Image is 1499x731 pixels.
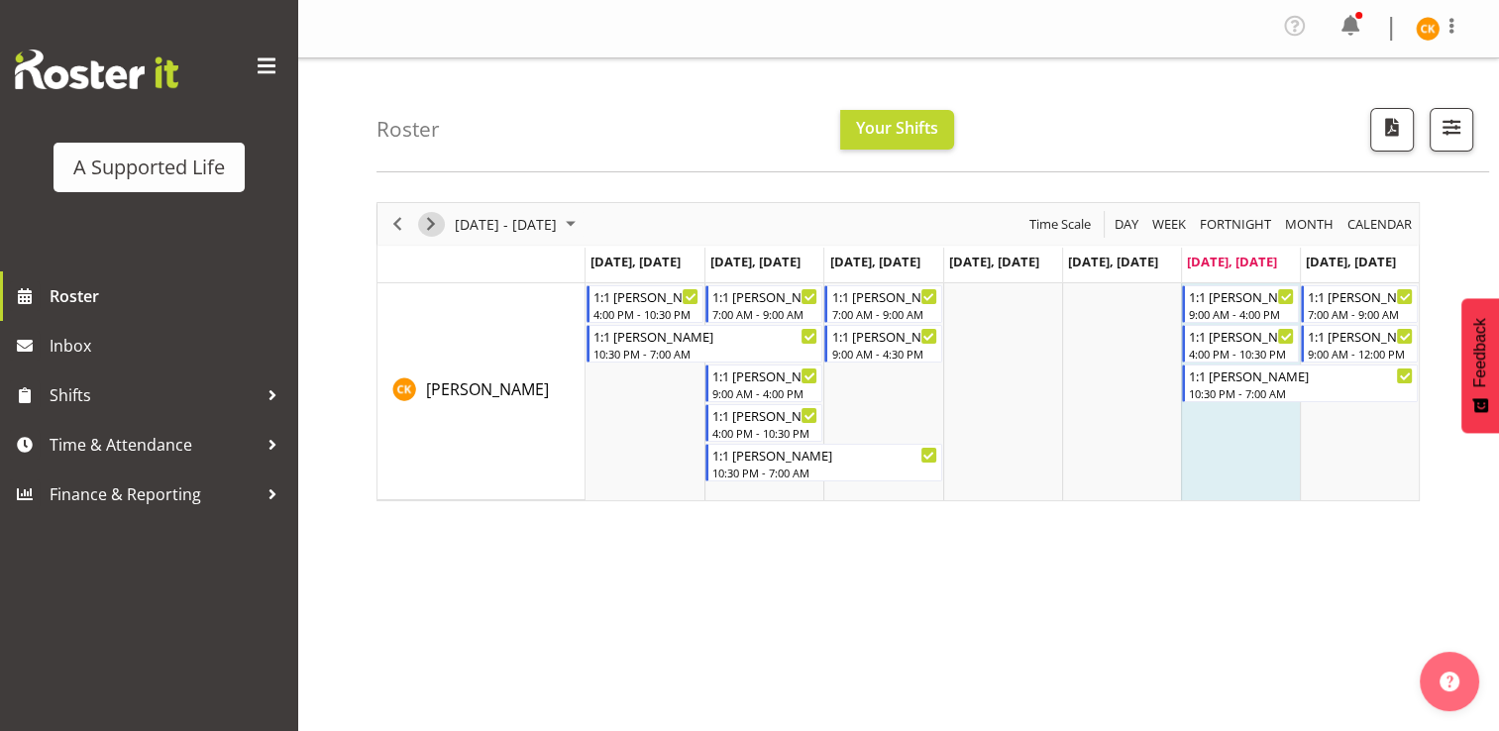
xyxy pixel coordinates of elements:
[1113,212,1140,237] span: Day
[50,430,258,460] span: Time & Attendance
[705,404,822,442] div: Chahat Khanduja"s event - 1:1 Paul Begin From Tuesday, September 2, 2025 at 4:00:00 PM GMT+12:00 ...
[712,306,817,322] div: 7:00 AM - 9:00 AM
[1344,212,1416,237] button: Month
[426,378,549,400] span: [PERSON_NAME]
[50,380,258,410] span: Shifts
[376,202,1420,501] div: Timeline Week of September 6, 2025
[1440,672,1459,691] img: help-xxl-2.png
[1189,306,1294,322] div: 9:00 AM - 4:00 PM
[1189,385,1413,401] div: 10:30 PM - 7:00 AM
[712,465,936,480] div: 10:30 PM - 7:00 AM
[1027,212,1093,237] span: Time Scale
[1301,325,1418,363] div: Chahat Khanduja"s event - 1:1 Paul Begin From Sunday, September 7, 2025 at 9:00:00 AM GMT+12:00 E...
[712,405,817,425] div: 1:1 [PERSON_NAME]
[831,326,936,346] div: 1:1 [PERSON_NAME]
[1187,253,1277,270] span: [DATE], [DATE]
[1182,285,1299,323] div: Chahat Khanduja"s event - 1:1 Paul Begin From Saturday, September 6, 2025 at 9:00:00 AM GMT+12:00...
[1149,212,1190,237] button: Timeline Week
[712,365,817,385] div: 1:1 [PERSON_NAME]
[380,203,414,245] div: Previous
[587,285,703,323] div: Chahat Khanduja"s event - 1:1 Paul Begin From Monday, September 1, 2025 at 4:00:00 PM GMT+12:00 E...
[453,212,559,237] span: [DATE] - [DATE]
[1345,212,1414,237] span: calendar
[1416,17,1440,41] img: chahat-khanduja11505.jpg
[586,283,1419,500] table: Timeline Week of September 6, 2025
[593,306,698,322] div: 4:00 PM - 10:30 PM
[1301,285,1418,323] div: Chahat Khanduja"s event - 1:1 Paul Begin From Sunday, September 7, 2025 at 7:00:00 AM GMT+12:00 E...
[1026,212,1095,237] button: Time Scale
[831,306,936,322] div: 7:00 AM - 9:00 AM
[1150,212,1188,237] span: Week
[712,385,817,401] div: 9:00 AM - 4:00 PM
[829,253,919,270] span: [DATE], [DATE]
[1370,108,1414,152] button: Download a PDF of the roster according to the set date range.
[452,212,585,237] button: September 01 - 07, 2025
[1112,212,1142,237] button: Timeline Day
[1306,253,1396,270] span: [DATE], [DATE]
[50,331,287,361] span: Inbox
[710,253,801,270] span: [DATE], [DATE]
[824,325,941,363] div: Chahat Khanduja"s event - 1:1 Paul Begin From Wednesday, September 3, 2025 at 9:00:00 AM GMT+12:0...
[590,253,681,270] span: [DATE], [DATE]
[384,212,411,237] button: Previous
[50,281,287,311] span: Roster
[376,118,440,141] h4: Roster
[418,212,445,237] button: Next
[587,325,822,363] div: Chahat Khanduja"s event - 1:1 Paul Begin From Monday, September 1, 2025 at 10:30:00 PM GMT+12:00 ...
[50,479,258,509] span: Finance & Reporting
[712,425,817,441] div: 4:00 PM - 10:30 PM
[1308,346,1413,362] div: 9:00 AM - 12:00 PM
[831,286,936,306] div: 1:1 [PERSON_NAME]
[1068,253,1158,270] span: [DATE], [DATE]
[593,326,817,346] div: 1:1 [PERSON_NAME]
[73,153,225,182] div: A Supported Life
[705,365,822,402] div: Chahat Khanduja"s event - 1:1 Paul Begin From Tuesday, September 2, 2025 at 9:00:00 AM GMT+12:00 ...
[712,445,936,465] div: 1:1 [PERSON_NAME]
[414,203,448,245] div: Next
[15,50,178,89] img: Rosterit website logo
[705,285,822,323] div: Chahat Khanduja"s event - 1:1 Paul Begin From Tuesday, September 2, 2025 at 7:00:00 AM GMT+12:00 ...
[824,285,941,323] div: Chahat Khanduja"s event - 1:1 Paul Begin From Wednesday, September 3, 2025 at 7:00:00 AM GMT+12:0...
[593,286,698,306] div: 1:1 [PERSON_NAME]
[1308,306,1413,322] div: 7:00 AM - 9:00 AM
[712,286,817,306] div: 1:1 [PERSON_NAME]
[856,117,938,139] span: Your Shifts
[1189,346,1294,362] div: 4:00 PM - 10:30 PM
[1471,318,1489,387] span: Feedback
[1197,212,1275,237] button: Fortnight
[1430,108,1473,152] button: Filter Shifts
[1198,212,1273,237] span: Fortnight
[1282,212,1338,237] button: Timeline Month
[949,253,1039,270] span: [DATE], [DATE]
[1182,365,1418,402] div: Chahat Khanduja"s event - 1:1 Paul Begin From Saturday, September 6, 2025 at 10:30:00 PM GMT+12:0...
[1308,286,1413,306] div: 1:1 [PERSON_NAME]
[1189,365,1413,385] div: 1:1 [PERSON_NAME]
[840,110,954,150] button: Your Shifts
[1461,298,1499,433] button: Feedback - Show survey
[1189,326,1294,346] div: 1:1 [PERSON_NAME]
[377,283,586,500] td: Chahat Khanduja resource
[831,346,936,362] div: 9:00 AM - 4:30 PM
[593,346,817,362] div: 10:30 PM - 7:00 AM
[426,377,549,401] a: [PERSON_NAME]
[1189,286,1294,306] div: 1:1 [PERSON_NAME]
[1182,325,1299,363] div: Chahat Khanduja"s event - 1:1 Paul Begin From Saturday, September 6, 2025 at 4:00:00 PM GMT+12:00...
[705,444,941,481] div: Chahat Khanduja"s event - 1:1 Paul Begin From Tuesday, September 2, 2025 at 10:30:00 PM GMT+12:00...
[1308,326,1413,346] div: 1:1 [PERSON_NAME]
[1283,212,1336,237] span: Month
